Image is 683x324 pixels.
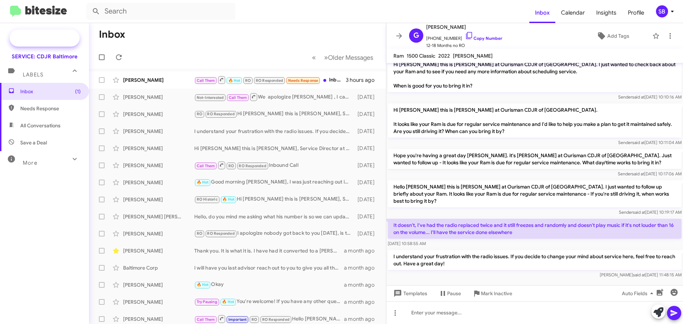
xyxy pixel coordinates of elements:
button: Previous [308,50,320,65]
span: RO [197,231,202,236]
span: Call Them [229,95,247,100]
div: [PERSON_NAME] [123,247,194,254]
div: [PERSON_NAME] [123,162,194,169]
span: Call Them [197,164,215,168]
span: Auto Fields [622,287,656,300]
span: More [23,160,37,166]
div: [DATE] [354,111,380,118]
span: Older Messages [328,54,373,62]
span: Inbox [20,88,81,95]
span: RO [252,317,257,322]
a: Inbox [529,2,555,23]
div: a month ago [344,264,380,271]
span: [PERSON_NAME] [453,53,493,59]
div: SERVICE: CDJR Baltimore [12,53,78,60]
div: a month ago [344,298,380,306]
span: » [324,53,328,62]
span: Important [228,317,247,322]
span: Labels [23,71,43,78]
div: [PERSON_NAME] [123,111,194,118]
button: Pause [433,287,467,300]
nav: Page navigation example [308,50,377,65]
span: 🔥 Hot [197,180,209,185]
div: Hi [PERSON_NAME] this is [PERSON_NAME], Service Director at Ourisman CDJR of [GEOGRAPHIC_DATA]. J... [194,195,354,203]
span: Special Campaign [31,34,74,42]
span: 🔥 Hot [222,197,234,202]
div: [PERSON_NAME] [123,128,194,135]
div: I understand your frustration with the radio issues. If you decide to change your mind about serv... [194,128,354,135]
span: Needs Response [20,105,81,112]
div: [PERSON_NAME] [123,179,194,186]
span: said at [632,94,645,100]
div: [PERSON_NAME] [123,196,194,203]
p: Hi [PERSON_NAME] this is [PERSON_NAME] at Ourisman CDJR of [GEOGRAPHIC_DATA]. It looks like your ... [388,103,682,138]
div: We apologize [PERSON_NAME] , I can have your advisor call you ASAP . [194,92,354,101]
div: 3 hours ago [346,76,380,84]
span: Add Tags [607,30,629,42]
div: I apologize nobody got back to you [DATE], is there another day that would work for you? [194,229,354,238]
span: said at [632,171,644,176]
span: 2022 [438,53,450,59]
div: [DATE] [354,196,380,203]
div: Inbound Call [194,161,354,170]
p: Hope you're having a great day [PERSON_NAME]. it's [PERSON_NAME] at Ourisman CDJR of [GEOGRAPHIC_... [388,149,682,169]
span: RO [197,112,202,116]
button: SB [650,5,675,17]
span: Sender [DATE] 10:10:16 AM [618,94,682,100]
div: SB [656,5,668,17]
p: It doesn't, I've had the radio replaced twice and it still freezes and randomly and doesn't play ... [388,219,682,239]
span: 12-18 Months no RO [426,42,502,49]
span: Templates [392,287,427,300]
span: Pause [447,287,461,300]
div: Baltimore Corp [123,264,194,271]
span: Try Pausing [197,299,217,304]
span: All Conversations [20,122,60,129]
div: [DATE] [354,162,380,169]
button: Next [320,50,377,65]
a: Calendar [555,2,591,23]
div: [PERSON_NAME] [123,315,194,323]
span: Mark Inactive [481,287,512,300]
a: Insights [591,2,622,23]
div: I will have you last advisor reach out to you to give you all the information you need . [194,264,344,271]
div: [DATE] [354,145,380,152]
span: 🔥 Hot [222,299,234,304]
span: Call Them [197,317,215,322]
div: [DATE] [354,179,380,186]
span: RO Responded [239,164,266,168]
div: [DATE] [354,128,380,135]
div: [DATE] [354,230,380,237]
span: RO [245,78,251,83]
div: [PERSON_NAME] [123,298,194,306]
span: 🔥 Hot [228,78,240,83]
span: Sender [DATE] 10:17:06 AM [618,171,682,176]
span: Sender [DATE] 10:11:04 AM [618,140,682,145]
span: RO Responded [262,317,290,322]
div: Hello [PERSON_NAME] , I will have a advisor call you asap [194,314,344,323]
div: [PERSON_NAME] [123,76,194,84]
span: said at [633,272,645,277]
div: Okay [194,281,344,289]
button: Templates [386,287,433,300]
span: RO Historic [197,197,218,202]
p: Hi [PERSON_NAME] this is [PERSON_NAME] at Ourisman CDJR of [GEOGRAPHIC_DATA]. I just wanted to ch... [388,58,682,92]
span: (1) [75,88,81,95]
div: a month ago [344,281,380,288]
div: You're welcome! If you have any other questions or need further assistance, feel free to ask. Hav... [194,298,344,306]
span: said at [632,140,645,145]
button: Mark Inactive [467,287,518,300]
span: [PHONE_NUMBER] [426,31,502,42]
span: « [312,53,316,62]
h1: Inbox [99,29,125,40]
p: I understand your frustration with the radio issues. If you decide to change your mind about serv... [388,250,682,270]
span: Profile [622,2,650,23]
a: Special Campaign [10,30,80,47]
span: Not-Interested [197,95,224,100]
div: [PERSON_NAME] [123,281,194,288]
div: [PERSON_NAME] [123,230,194,237]
span: [PERSON_NAME] [DATE] 11:48:15 AM [600,272,682,277]
div: [DATE] [354,213,380,220]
